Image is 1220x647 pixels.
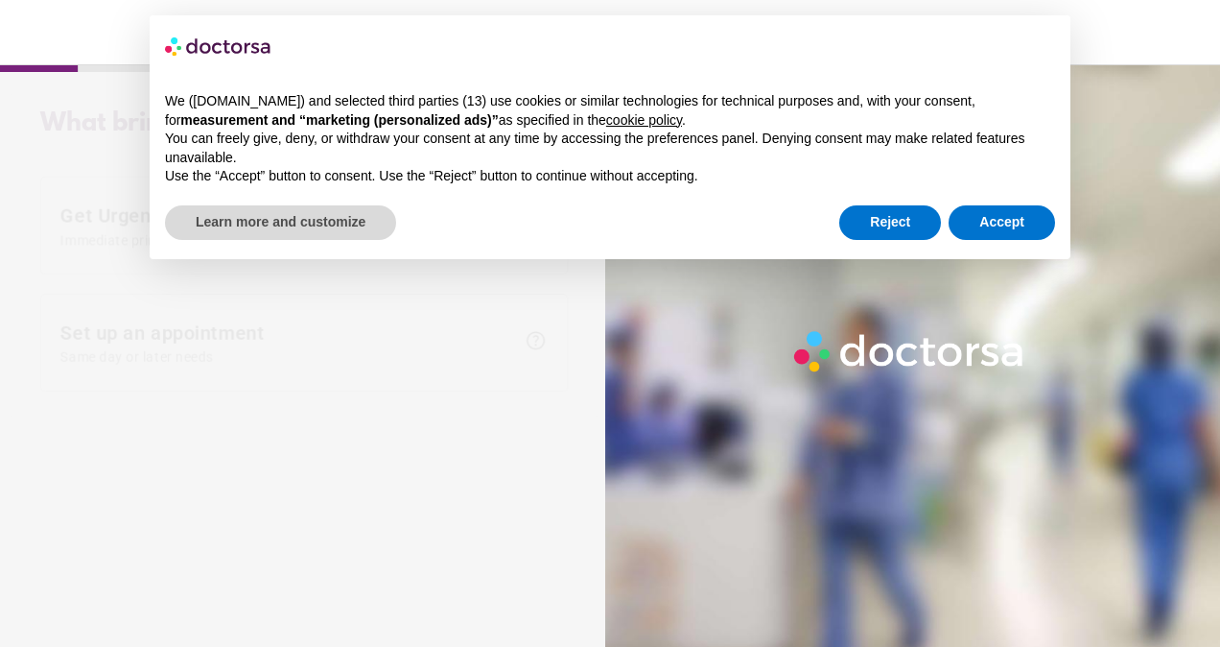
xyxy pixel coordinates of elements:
img: logo [165,31,272,61]
span: Same day or later needs [60,349,515,365]
span: Set up an appointment [60,322,515,365]
button: Accept [949,205,1055,240]
span: Get Urgent Care Online [60,204,515,248]
img: Logo-Doctorsa-trans-White-partial-flat.png [787,324,1031,379]
span: Immediate primary care, 24/7 [60,232,515,248]
strong: measurement and “marketing (personalized ads)” [180,112,498,128]
a: cookie policy [606,112,682,128]
span: help [525,329,548,352]
p: Use the “Accept” button to consent. Use the “Reject” button to continue without accepting. [165,167,1055,186]
div: What brings you in? [40,109,568,138]
button: Reject [839,205,941,240]
button: Learn more and customize [165,205,396,240]
p: We ([DOMAIN_NAME]) and selected third parties (13) use cookies or similar technologies for techni... [165,92,1055,130]
p: You can freely give, deny, or withdraw your consent at any time by accessing the preferences pane... [165,130,1055,167]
